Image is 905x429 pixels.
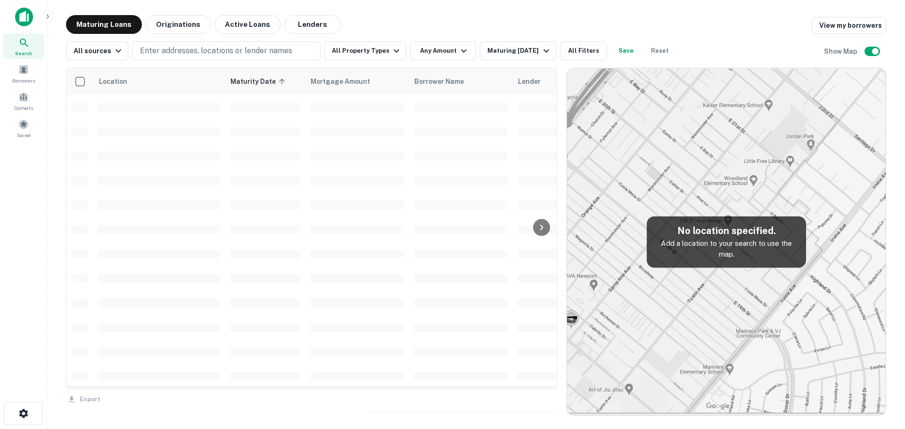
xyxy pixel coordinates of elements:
[214,15,280,34] button: Active Loans
[17,131,31,139] span: Saved
[414,76,464,87] span: Borrower Name
[812,17,886,34] a: View my borrowers
[654,238,798,260] p: Add a location to your search to use the map.
[518,76,541,87] span: Lender
[654,224,798,238] h5: No location specified.
[3,88,44,113] a: Contacts
[409,68,512,95] th: Borrower Name
[410,41,476,60] button: Any Amount
[512,68,663,95] th: Lender
[99,76,127,87] span: Location
[66,15,142,34] button: Maturing Loans
[645,41,675,60] button: Reset
[15,8,33,26] img: capitalize-icon.png
[284,15,341,34] button: Lenders
[3,61,44,86] a: Borrowers
[611,41,641,60] button: Save your search to get updates of matches that match your search criteria.
[311,76,382,87] span: Mortgage Amount
[12,77,35,84] span: Borrowers
[560,41,607,60] button: All Filters
[487,45,551,57] div: Maturing [DATE]
[3,33,44,59] a: Search
[66,41,128,60] button: All sources
[480,41,556,60] button: Maturing [DATE]
[74,45,124,57] div: All sources
[305,68,409,95] th: Mortgage Amount
[14,104,33,112] span: Contacts
[230,76,288,87] span: Maturity Date
[324,41,406,60] button: All Property Types
[824,46,859,57] h6: Show Map
[225,68,305,95] th: Maturity Date
[567,68,886,415] img: map-placeholder.webp
[93,68,225,95] th: Location
[140,45,292,57] p: Enter addresses, locations or lender names
[15,49,32,57] span: Search
[146,15,211,34] button: Originations
[132,41,321,60] button: Enter addresses, locations or lender names
[3,115,44,141] a: Saved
